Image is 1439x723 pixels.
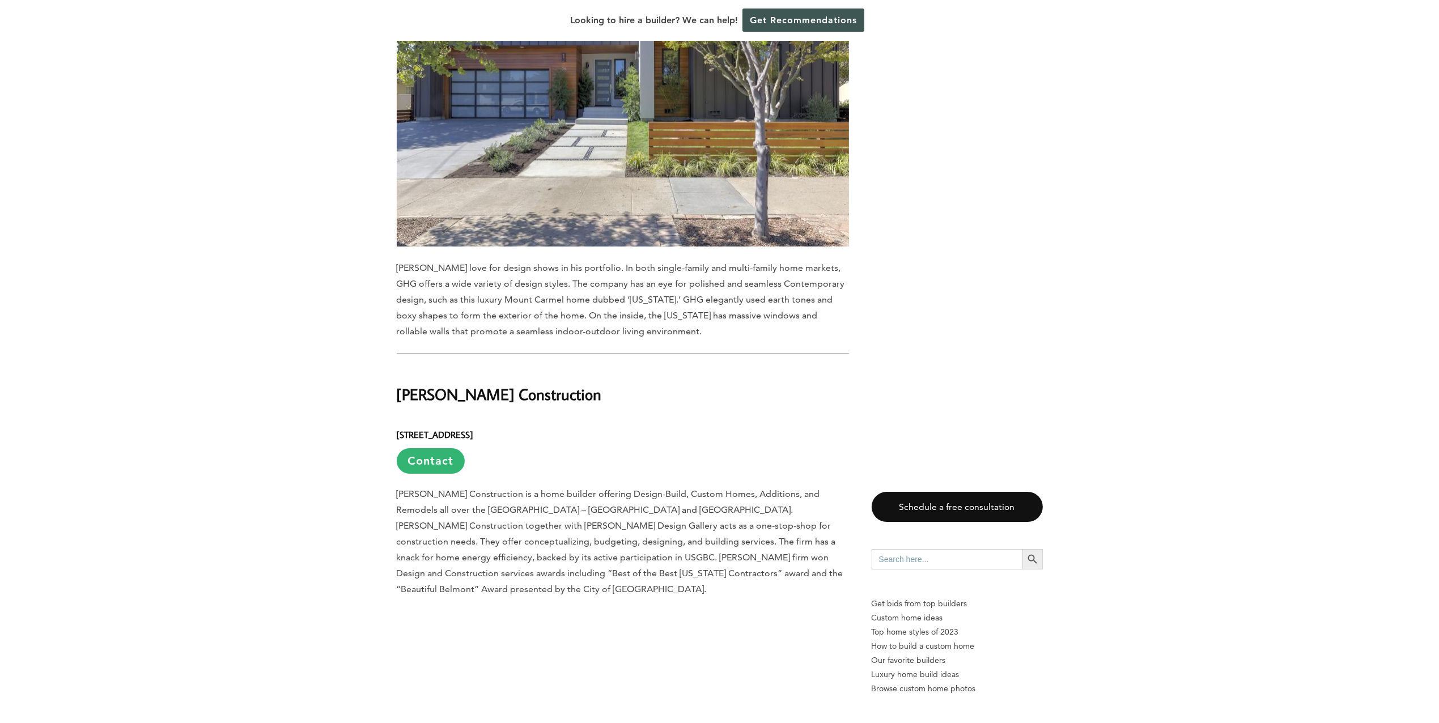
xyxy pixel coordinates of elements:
p: [PERSON_NAME] Construction is a home builder offering Design-Build, Custom Homes, Additions, and ... [397,486,849,597]
a: Browse custom home photos [872,682,1043,696]
a: Top home styles of 2023 [872,625,1043,639]
input: Search here... [872,549,1022,569]
a: Contact [397,448,465,474]
p: Get bids from top builders [872,597,1043,611]
p: [PERSON_NAME] love for design shows in his portfolio. In both single-family and multi-family home... [397,260,849,339]
svg: Search [1026,553,1039,565]
a: Get Recommendations [742,8,864,32]
a: Schedule a free consultation [872,492,1043,522]
a: Custom home ideas [872,611,1043,625]
h6: [STREET_ADDRESS] [397,419,849,474]
a: Our favorite builders [872,653,1043,667]
iframe: Drift Widget Chat Controller [1222,642,1425,709]
a: How to build a custom home [872,639,1043,653]
h2: [PERSON_NAME] Construction [397,367,849,406]
a: Luxury home build ideas [872,667,1043,682]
